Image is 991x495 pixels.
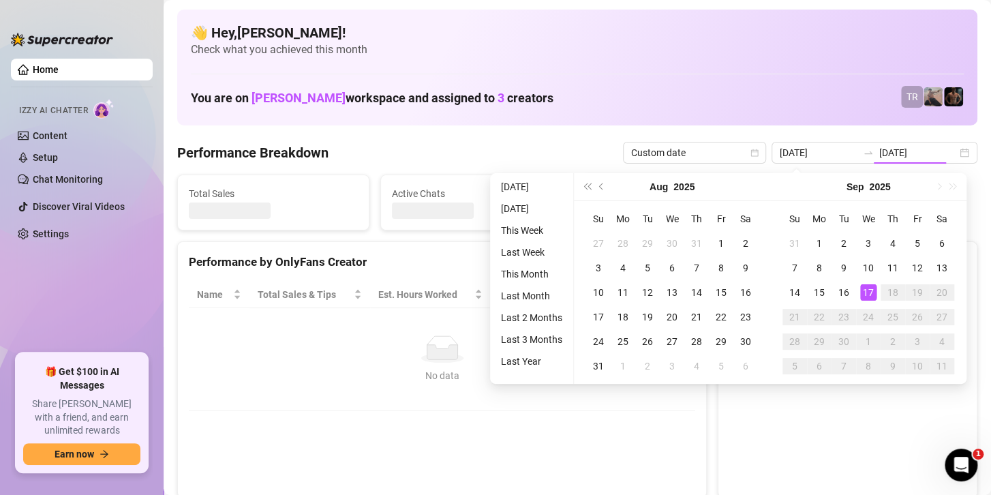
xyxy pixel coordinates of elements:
[23,397,140,438] span: Share [PERSON_NAME] with a friend, and earn unlimited rewards
[93,99,115,119] img: AI Chatter
[780,145,857,160] input: Start date
[249,282,370,308] th: Total Sales & Tips
[750,149,759,157] span: calendar
[100,449,109,459] span: arrow-right
[944,87,963,106] img: Trent
[33,64,59,75] a: Home
[594,186,763,201] span: Messages Sent
[202,368,682,383] div: No data
[863,147,874,158] span: swap-right
[729,253,966,271] div: Sales by OnlyFans Creator
[924,87,943,106] img: LC
[392,186,561,201] span: Active Chats
[189,282,249,308] th: Name
[33,174,103,185] a: Chat Monitoring
[23,365,140,392] span: 🎁 Get $100 in AI Messages
[945,449,977,481] iframe: Intercom live chat
[498,91,504,105] span: 3
[55,449,94,460] span: Earn now
[591,287,676,302] span: Chat Conversion
[863,147,874,158] span: to
[191,91,553,106] h1: You are on workspace and assigned to creators
[583,282,695,308] th: Chat Conversion
[23,443,140,465] button: Earn nowarrow-right
[258,287,351,302] span: Total Sales & Tips
[491,282,583,308] th: Sales / Hour
[11,33,113,46] img: logo-BBDzfeDw.svg
[973,449,984,460] span: 1
[631,142,758,163] span: Custom date
[499,287,564,302] span: Sales / Hour
[378,287,472,302] div: Est. Hours Worked
[177,143,329,162] h4: Performance Breakdown
[906,89,918,104] span: TR
[251,91,346,105] span: [PERSON_NAME]
[191,42,964,57] span: Check what you achieved this month
[879,145,957,160] input: End date
[33,130,67,141] a: Content
[33,228,69,239] a: Settings
[189,186,358,201] span: Total Sales
[191,23,964,42] h4: 👋 Hey, [PERSON_NAME] !
[197,287,230,302] span: Name
[189,253,695,271] div: Performance by OnlyFans Creator
[19,104,88,117] span: Izzy AI Chatter
[33,201,125,212] a: Discover Viral Videos
[33,152,58,163] a: Setup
